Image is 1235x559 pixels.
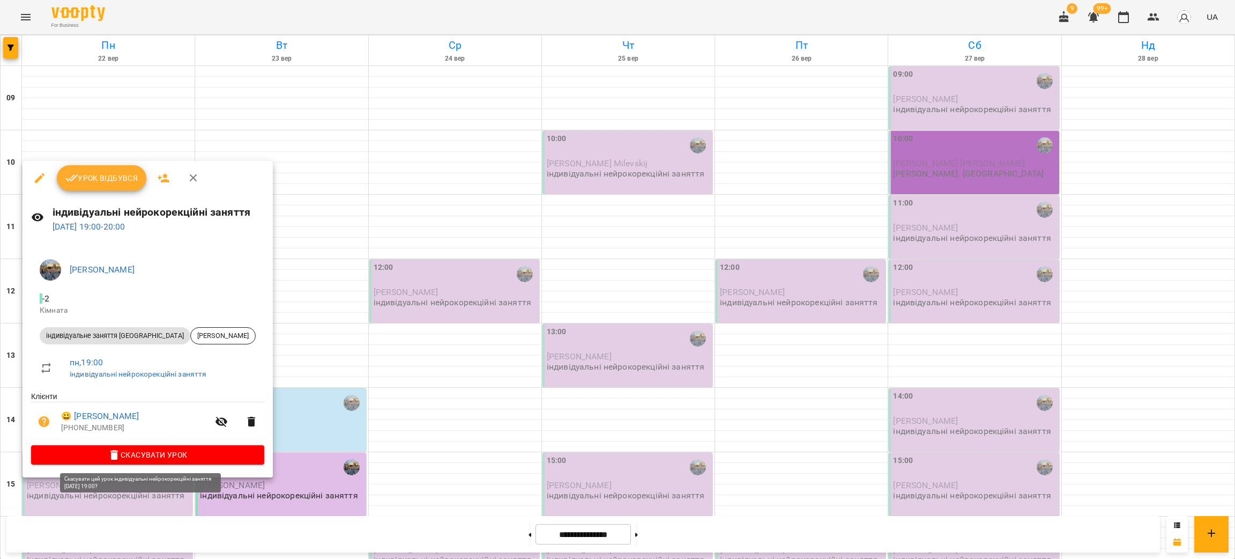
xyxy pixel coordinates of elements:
[61,410,139,423] a: 😀 [PERSON_NAME]
[31,391,264,445] ul: Клієнти
[65,172,138,185] span: Урок відбувся
[40,331,190,341] span: індивідуальне заняття [GEOGRAPHIC_DATA]
[40,448,256,461] span: Скасувати Урок
[40,259,61,281] img: e4bc6a3ab1e62a2b3fe154bdca76ca1b.jpg
[53,222,125,232] a: [DATE] 19:00-20:00
[70,370,206,378] a: індивідуальні нейрокорекційні заняття
[31,445,264,465] button: Скасувати Урок
[40,305,256,316] p: Кімната
[31,409,57,435] button: Візит ще не сплачено. Додати оплату?
[70,357,103,367] a: пн , 19:00
[40,293,51,304] span: - 2
[191,331,255,341] span: [PERSON_NAME]
[53,204,264,220] h6: індивідуальні нейрокорекційні заняття
[190,327,256,344] div: [PERSON_NAME]
[61,423,209,433] p: [PHONE_NUMBER]
[70,264,135,275] a: [PERSON_NAME]
[57,165,147,191] button: Урок відбувся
